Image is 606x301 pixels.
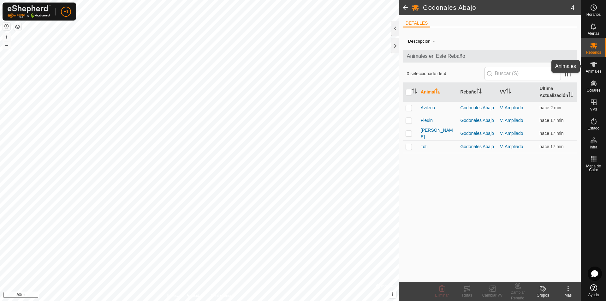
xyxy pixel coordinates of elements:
[14,23,21,31] button: Capas del Mapa
[460,105,495,111] div: Godonales Abajo
[586,51,601,54] span: Rebaños
[537,83,577,102] th: Última Actualización
[530,292,555,298] div: Grupos
[407,70,484,77] span: 0 seleccionado de 4
[403,20,431,27] li: DETALLES
[389,291,396,298] button: i
[505,290,530,301] div: Cambiar Rebaño
[460,130,495,137] div: Godonales Abajo
[500,131,523,136] a: V. Ampliado
[586,88,600,92] span: Collares
[590,145,597,149] span: Infra
[540,105,561,110] span: 26 ago 2025, 18:04
[588,126,599,130] span: Estado
[458,83,497,102] th: Rebaño
[588,293,599,297] span: Ayuda
[568,93,573,98] p-sorticon: Activar para ordenar
[500,105,523,110] a: V. Ampliado
[480,292,505,298] div: Cambiar VV
[3,41,10,49] button: –
[435,293,449,298] span: Eliminar
[167,293,203,298] a: Política de Privacidad
[435,89,440,94] p-sorticon: Activar para ordenar
[477,89,482,94] p-sorticon: Activar para ordenar
[421,127,455,140] span: [PERSON_NAME]
[421,117,433,124] span: Fleuin
[500,144,523,149] a: V. Ampliado
[571,3,574,12] span: 4
[497,83,537,102] th: VV
[460,117,495,124] div: Godonales Abajo
[431,36,437,46] span: -
[590,107,597,111] span: VVs
[421,105,435,111] span: Avilena
[460,143,495,150] div: Godonales Abajo
[421,143,428,150] span: Toti
[484,67,561,80] input: Buscar (S)
[3,33,10,41] button: +
[581,282,606,299] a: Ayuda
[418,83,458,102] th: Animal
[540,131,564,136] span: 26 ago 2025, 17:49
[211,293,232,298] a: Contáctenos
[588,32,599,35] span: Alertas
[392,292,393,297] span: i
[583,164,604,172] span: Mapa de Calor
[407,52,573,60] span: Animales en Este Rebaño
[408,39,431,44] label: Descripción
[500,118,523,123] a: V. Ampliado
[540,118,564,123] span: 26 ago 2025, 17:49
[423,4,571,11] h2: Godonales Abajo
[454,292,480,298] div: Rutas
[586,69,601,73] span: Animales
[8,5,50,18] img: Logo Gallagher
[3,23,10,30] button: Restablecer Mapa
[540,144,564,149] span: 26 ago 2025, 17:49
[63,8,68,15] span: F1
[555,292,581,298] div: Más
[412,89,417,94] p-sorticon: Activar para ordenar
[506,89,511,94] p-sorticon: Activar para ordenar
[586,13,601,16] span: Horarios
